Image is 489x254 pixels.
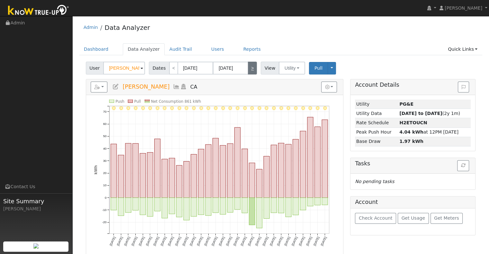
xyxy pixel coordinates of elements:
span: Site Summary [3,197,69,206]
a: Reports [239,43,266,55]
img: retrieve [33,243,39,249]
span: (2y 1m) [399,111,460,116]
strong: [DATE] to [DATE] [399,111,442,116]
button: Check Account [355,213,396,224]
input: Select a User [103,62,145,74]
button: Get Usage [398,213,429,224]
td: Base Draw [355,137,398,146]
span: CA [190,84,197,90]
a: Login As (last Never) [180,83,187,90]
a: Data Analyzer [104,24,150,31]
h5: Account [355,199,378,205]
button: Pull [309,62,328,74]
a: > [248,62,257,74]
button: Utility [279,62,305,74]
button: Refresh [457,160,469,171]
a: Data Analyzer [123,43,165,55]
a: Dashboard [79,43,113,55]
span: View [261,62,279,74]
td: Utility [355,100,398,109]
span: Get Meters [434,215,459,221]
a: Admin [84,25,98,30]
td: at 12PM [DATE] [398,127,471,137]
span: [PERSON_NAME] [122,83,169,90]
span: Dates [149,62,169,74]
td: Utility Data [355,109,398,118]
span: [PERSON_NAME] [445,5,482,11]
a: < [169,62,178,74]
td: Peak Push Hour [355,127,398,137]
strong: 1.97 kWh [399,139,423,144]
strong: ID: 17385949, authorized: 10/09/25 [399,101,413,107]
a: Multi-Series Graph [173,83,180,90]
h5: Account Details [355,82,471,88]
span: Pull [314,66,322,71]
a: Audit Trail [165,43,197,55]
span: Check Account [359,215,393,221]
div: [PERSON_NAME] [3,206,69,212]
td: Rate Schedule [355,118,398,127]
button: Issue History [458,82,469,92]
span: Get Usage [402,215,425,221]
h5: Tasks [355,160,471,167]
strong: S [399,120,427,125]
a: Quick Links [443,43,482,55]
span: User [86,62,104,74]
img: Know True-Up [5,4,72,18]
button: Get Meters [430,213,463,224]
a: Users [206,43,229,55]
strong: 4.04 kWh [399,129,423,135]
a: Edit User (38504) [112,83,119,90]
i: No pending tasks [355,179,394,184]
